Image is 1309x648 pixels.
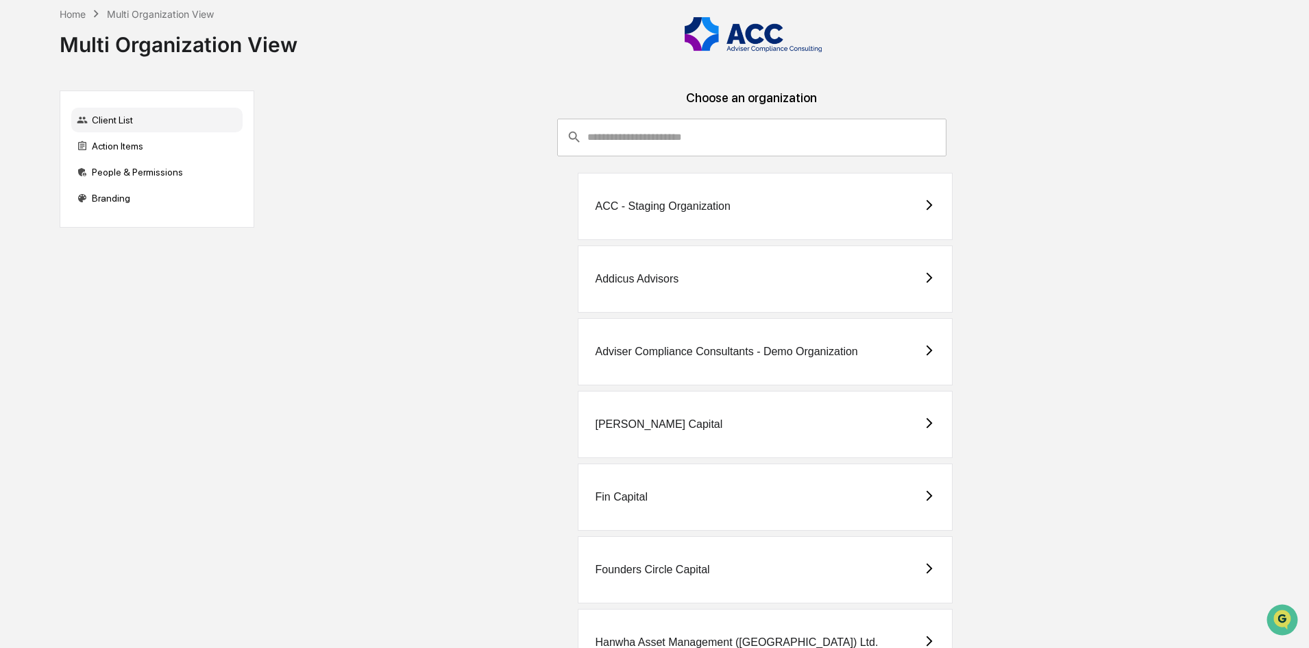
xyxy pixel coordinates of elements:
p: How can we help? [14,29,249,51]
a: Powered byPylon [97,232,166,243]
div: ACC - Staging Organization [595,200,730,213]
div: 🔎 [14,200,25,211]
div: People & Permissions [71,160,243,184]
a: 🗄️Attestations [94,167,175,192]
div: Action Items [71,134,243,158]
div: Home [60,8,86,20]
div: Adviser Compliance Consultants - Demo Organization [595,346,857,358]
div: 🖐️ [14,174,25,185]
span: Attestations [113,173,170,187]
div: 🗄️ [99,174,110,185]
div: consultant-dashboard__filter-organizations-search-bar [557,119,946,156]
button: Start new chat [233,109,249,125]
img: 1746055101610-c473b297-6a78-478c-a979-82029cc54cd1 [14,105,38,130]
a: 🔎Data Lookup [8,193,92,218]
div: We're available if you need us! [47,119,173,130]
div: Choose an organization [265,91,1238,119]
div: Founders Circle Capital [595,564,709,576]
span: Pylon [136,232,166,243]
div: Client List [71,108,243,132]
span: Data Lookup [27,199,86,213]
div: [PERSON_NAME] Capital [595,418,722,431]
div: Multi Organization View [60,21,297,57]
div: Branding [71,186,243,211]
iframe: Open customer support [1265,603,1302,640]
div: Multi Organization View [107,8,214,20]
div: Start new chat [47,105,225,119]
div: Fin Capital [595,491,647,503]
img: Adviser Compliance Consulting [685,17,822,52]
span: Preclearance [27,173,88,187]
input: Clear [36,62,226,77]
a: 🖐️Preclearance [8,167,94,192]
div: Addicus Advisors [595,273,678,285]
